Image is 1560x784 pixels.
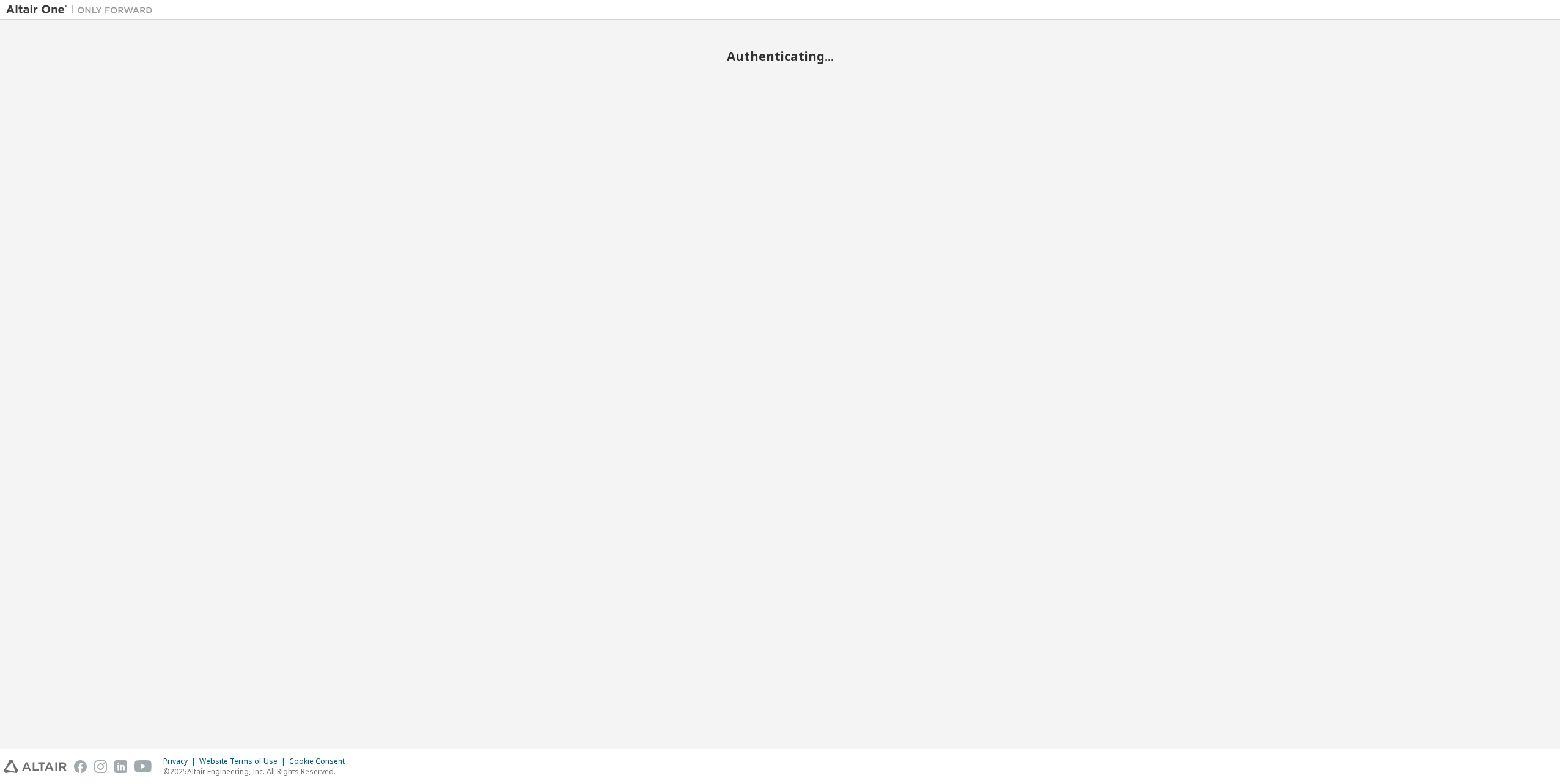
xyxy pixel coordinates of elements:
p: © 2025 Altair Engineering, Inc. All Rights Reserved. [163,766,352,777]
img: instagram.svg [94,760,107,773]
img: altair_logo.svg [4,760,67,773]
img: facebook.svg [74,760,87,773]
img: linkedin.svg [114,760,127,773]
h2: Authenticating... [6,48,1554,64]
div: Website Terms of Use [199,757,289,766]
div: Cookie Consent [289,757,352,766]
img: Altair One [6,4,159,16]
div: Privacy [163,757,199,766]
img: youtube.svg [134,760,152,773]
